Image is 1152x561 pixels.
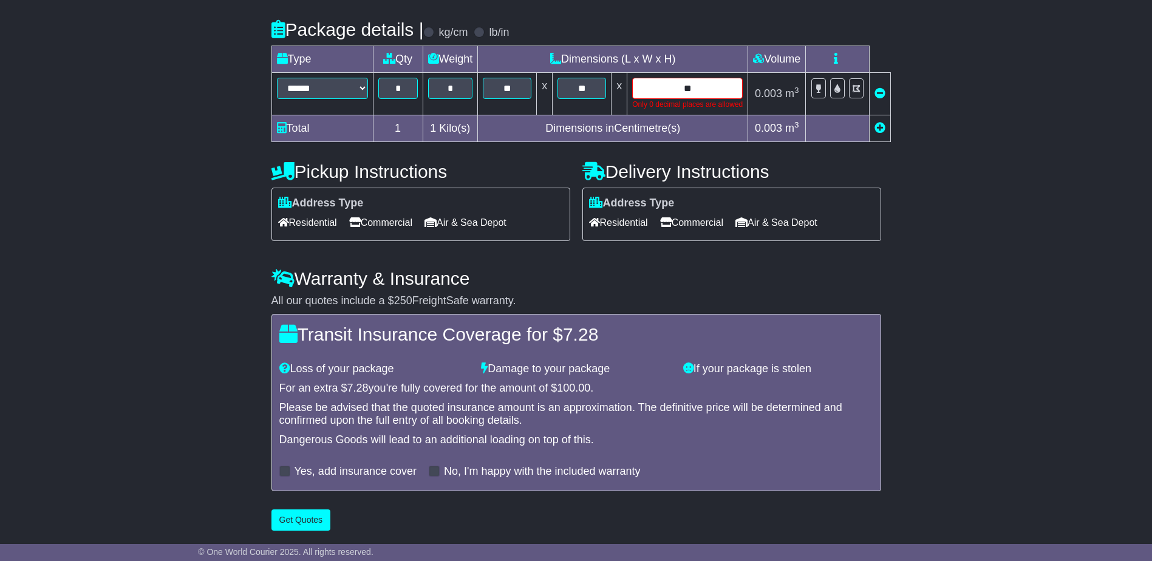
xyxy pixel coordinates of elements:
span: © One World Courier 2025. All rights reserved. [198,547,373,557]
div: Damage to your package [475,362,677,376]
span: m [785,87,799,100]
td: Total [271,115,373,142]
td: 1 [373,115,423,142]
span: 100.00 [557,382,590,394]
label: No, I'm happy with the included warranty [444,465,641,478]
td: Type [271,46,373,73]
h4: Transit Insurance Coverage for $ [279,324,873,344]
span: Commercial [660,213,723,232]
label: Address Type [278,197,364,210]
span: 0.003 [755,87,782,100]
sup: 3 [794,120,799,129]
a: Remove this item [874,87,885,100]
h4: Delivery Instructions [582,161,881,182]
h4: Warranty & Insurance [271,268,881,288]
span: Residential [589,213,648,232]
span: Air & Sea Depot [424,213,506,232]
span: 1 [430,122,436,134]
span: Residential [278,213,337,232]
label: kg/cm [438,26,468,39]
div: Dangerous Goods will lead to an additional loading on top of this. [279,433,873,447]
h4: Pickup Instructions [271,161,570,182]
label: Yes, add insurance cover [295,465,417,478]
label: lb/in [489,26,509,39]
div: Only 0 decimal places are allowed [632,99,743,110]
td: Kilo(s) [423,115,478,142]
td: Qty [373,46,423,73]
div: All our quotes include a $ FreightSafe warranty. [271,294,881,308]
span: Commercial [349,213,412,232]
td: Weight [423,46,478,73]
td: x [612,73,627,115]
button: Get Quotes [271,509,331,531]
span: Air & Sea Depot [735,213,817,232]
td: Dimensions in Centimetre(s) [478,115,748,142]
div: For an extra $ you're fully covered for the amount of $ . [279,382,873,395]
div: Please be advised that the quoted insurance amount is an approximation. The definitive price will... [279,401,873,427]
span: 7.28 [347,382,369,394]
td: Volume [748,46,806,73]
span: 7.28 [563,324,598,344]
label: Address Type [589,197,675,210]
span: 0.003 [755,122,782,134]
h4: Package details | [271,19,424,39]
span: m [785,122,799,134]
td: Dimensions (L x W x H) [478,46,748,73]
div: If your package is stolen [677,362,879,376]
sup: 3 [794,86,799,95]
div: Loss of your package [273,362,475,376]
a: Add new item [874,122,885,134]
span: 250 [394,294,412,307]
td: x [537,73,553,115]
